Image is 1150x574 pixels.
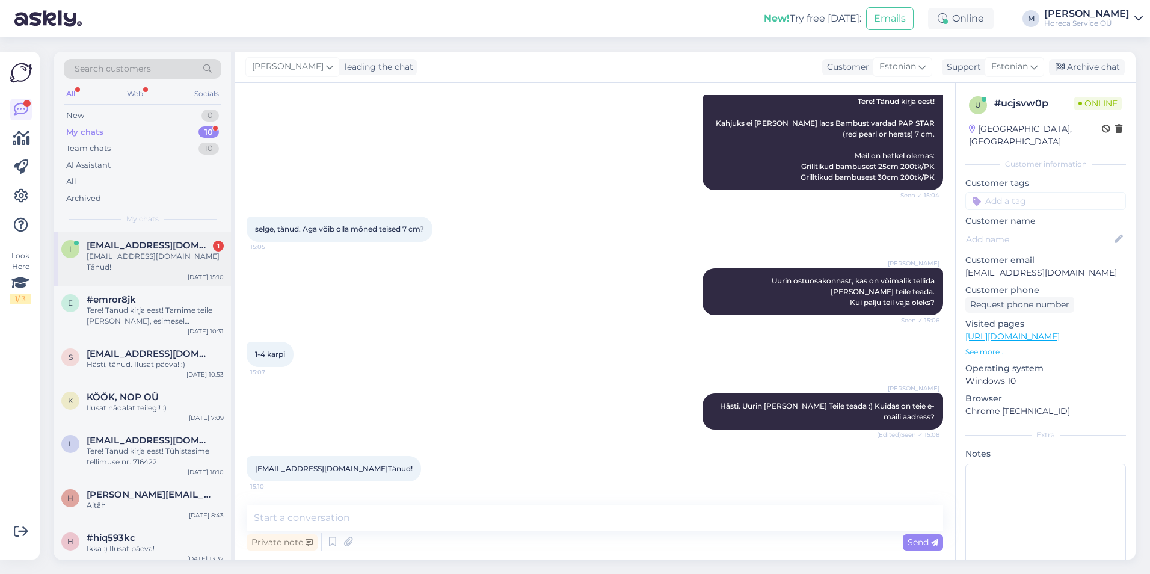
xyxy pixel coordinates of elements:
div: Ikka :) Ilusat päeva! [87,543,224,554]
div: [DATE] 18:10 [188,468,224,477]
span: 15:10 [250,482,295,491]
span: Seen ✓ 15:04 [894,191,939,200]
p: [EMAIL_ADDRESS][DOMAIN_NAME] [965,267,1126,279]
span: My chats [126,214,159,224]
p: Browser [965,392,1126,405]
span: info@lafermata.ee [87,240,212,251]
span: Search customers [75,63,151,75]
div: Request phone number [965,297,1074,313]
div: Team chats [66,143,111,155]
a: [EMAIL_ADDRESS][DOMAIN_NAME] [255,464,388,473]
div: M [1022,10,1039,27]
span: u [975,100,981,110]
div: Web [125,86,146,102]
p: Customer tags [965,177,1126,190]
div: 0 [201,110,219,122]
span: h [67,493,73,502]
span: Tänud! [255,464,413,473]
span: (Edited) Seen ✓ 15:08 [877,430,939,439]
button: Emails [866,7,914,30]
a: [PERSON_NAME]Horeca Service OÜ [1044,9,1143,28]
div: [GEOGRAPHIC_DATA], [GEOGRAPHIC_DATA] [969,123,1102,148]
p: Customer name [965,215,1126,227]
div: [DATE] 13:32 [187,554,224,563]
div: [DATE] 7:09 [189,413,224,422]
p: Operating system [965,362,1126,375]
p: Visited pages [965,318,1126,330]
a: [URL][DOMAIN_NAME] [965,331,1060,342]
span: selge, tänud. Aga võib olla mõned teised 7 cm? [255,224,424,233]
div: My chats [66,126,103,138]
input: Add a tag [965,192,1126,210]
div: Tere! Tänud kirja eest! Tarnime teile [PERSON_NAME], esimesel võimalusel ja eemaldasin tellimusel... [87,305,224,327]
span: Hästi. Uurin [PERSON_NAME] Teile teada :) Kuidas on teie e-maili aadress? [720,401,935,421]
span: i [69,244,72,253]
span: Uurin ostuosakonnast, kas on võimalik tellida [PERSON_NAME] teile teada. Kui palju teil vaja oleks? [772,276,936,307]
p: Windows 10 [965,375,1126,387]
span: [PERSON_NAME] [888,384,939,393]
div: Aitäh [87,500,224,511]
img: Askly Logo [10,61,32,84]
span: K [68,396,73,405]
span: 1-4 karpi [255,350,285,359]
div: Extra [965,430,1126,440]
div: [EMAIL_ADDRESS][DOMAIN_NAME] Tänud! [87,251,224,273]
div: New [66,110,84,122]
div: Support [942,61,981,73]
span: laagrikool.moldre@daily.ee [87,435,212,446]
div: Private note [247,534,318,551]
div: Try free [DATE]: [764,11,861,26]
span: l [69,439,73,448]
div: [DATE] 8:43 [189,511,224,520]
div: Look Here [10,250,31,304]
div: Customer [822,61,869,73]
span: [PERSON_NAME] [888,259,939,268]
span: helina.viisitamm@gmail.com [87,489,212,500]
div: Socials [192,86,221,102]
span: Online [1074,97,1122,110]
div: 1 [213,241,224,252]
div: [DATE] 10:31 [188,327,224,336]
span: 15:05 [250,242,295,252]
div: 10 [198,143,219,155]
div: Archive chat [1049,59,1125,75]
p: Customer email [965,254,1126,267]
span: siirakgetter@gmail.com [87,348,212,359]
span: Estonian [879,60,916,73]
div: Horeca Service OÜ [1044,19,1130,28]
div: 1 / 3 [10,294,31,304]
div: All [66,176,76,188]
span: e [68,298,73,307]
div: leading the chat [340,61,413,73]
p: Notes [965,448,1126,460]
div: Archived [66,193,101,205]
div: [DATE] 15:10 [188,273,224,282]
div: Hästi, tänud. Ilusat päeva! :) [87,359,224,370]
div: Tere! Tänud kirja eest! Tühistasime tellimuse nr. 716422. [87,446,224,468]
span: Send [908,537,938,548]
span: s [69,353,73,362]
span: #hiq593kc [87,532,135,543]
div: Online [928,8,994,29]
b: New! [764,13,790,24]
span: Estonian [991,60,1028,73]
p: Chrome [TECHNICAL_ID] [965,405,1126,418]
div: [PERSON_NAME] [1044,9,1130,19]
div: # ucjsvw0p [994,96,1074,111]
div: Ilusat nädalat teilegi! :) [87,403,224,413]
div: 10 [198,126,219,138]
span: h [67,537,73,546]
span: 15:07 [250,368,295,377]
div: AI Assistant [66,159,111,171]
div: [DATE] 10:53 [186,370,224,379]
span: Seen ✓ 15:06 [894,316,939,325]
span: KÖÖK, NOP OÜ [87,392,159,403]
span: [PERSON_NAME] [252,60,324,73]
p: See more ... [965,347,1126,357]
p: Customer phone [965,284,1126,297]
span: #emror8jk [87,294,136,305]
div: Customer information [965,159,1126,170]
div: All [64,86,78,102]
input: Add name [966,233,1112,246]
